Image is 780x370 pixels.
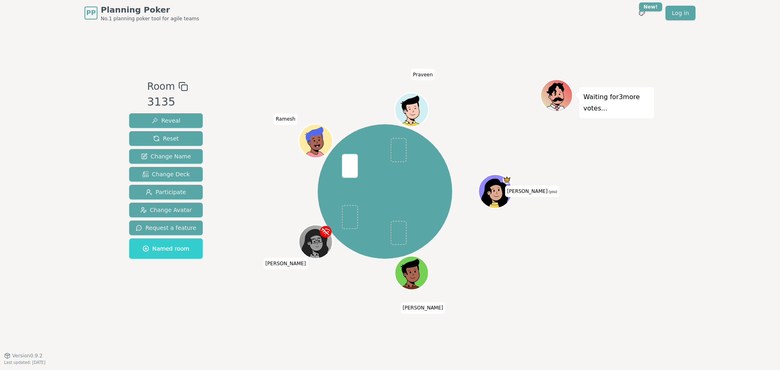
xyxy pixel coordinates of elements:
[274,114,297,125] span: Click to change your name
[101,4,199,15] span: Planning Poker
[129,149,203,164] button: Change Name
[147,94,188,110] div: 3135
[153,134,179,143] span: Reset
[12,353,43,359] span: Version 0.9.2
[503,175,511,184] span: Yasmin is the host
[152,117,180,125] span: Reveal
[479,175,511,207] button: Click to change your avatar
[401,303,445,314] span: Click to change your name
[505,186,559,197] span: Click to change your name
[129,238,203,259] button: Named room
[4,360,45,365] span: Last updated: [DATE]
[583,91,650,114] p: Waiting for 3 more votes...
[141,152,191,160] span: Change Name
[263,258,308,269] span: Click to change your name
[411,69,435,80] span: Click to change your name
[101,15,199,22] span: No.1 planning poker tool for agile teams
[129,113,203,128] button: Reveal
[639,2,662,11] div: New!
[143,245,189,253] span: Named room
[84,4,199,22] a: PPPlanning PokerNo.1 planning poker tool for agile teams
[140,206,192,214] span: Change Avatar
[635,6,649,20] button: New!
[4,353,43,359] button: Version0.9.2
[142,170,190,178] span: Change Deck
[136,224,196,232] span: Request a feature
[129,185,203,199] button: Participate
[548,190,557,194] span: (you)
[146,188,186,196] span: Participate
[147,79,175,94] span: Room
[129,203,203,217] button: Change Avatar
[129,131,203,146] button: Reset
[665,6,695,20] a: Log in
[86,8,95,18] span: PP
[129,167,203,182] button: Change Deck
[129,221,203,235] button: Request a feature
